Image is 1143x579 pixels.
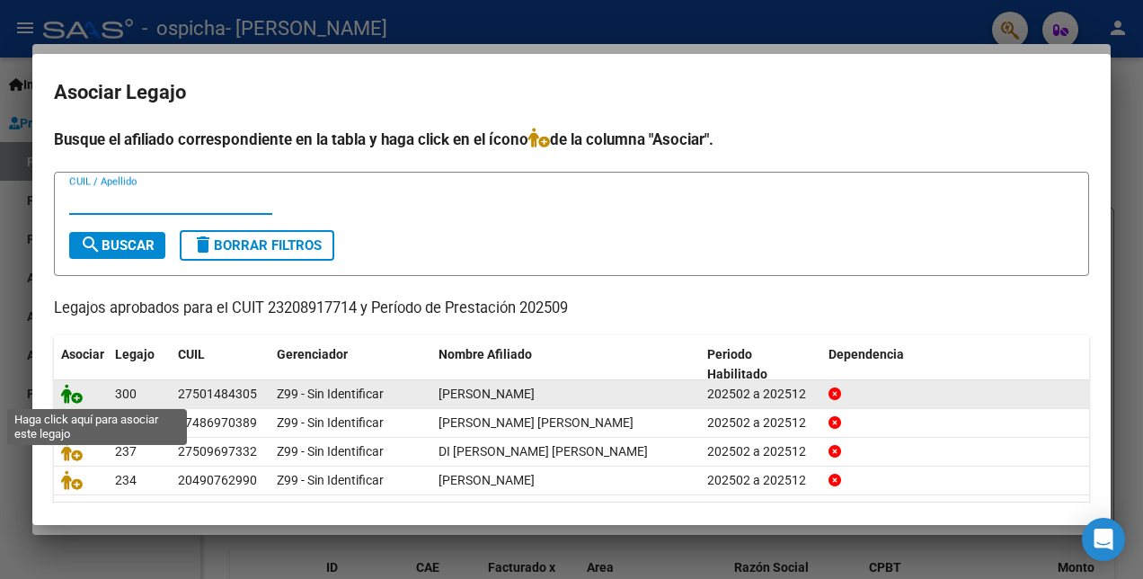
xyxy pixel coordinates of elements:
span: 300 [115,387,137,401]
div: 27501484305 [178,384,257,405]
span: Periodo Habilitado [707,347,767,382]
span: Z99 - Sin Identificar [277,473,384,487]
span: Z99 - Sin Identificar [277,415,384,430]
h4: Busque el afiliado correspondiente en la tabla y haga click en el ícono de la columna "Asociar". [54,128,1089,151]
span: 237 [115,444,137,459]
button: Borrar Filtros [180,230,334,261]
div: 202502 a 202512 [707,470,814,491]
div: 202502 a 202512 [707,441,814,462]
p: Legajos aprobados para el CUIT 23208917714 y Período de Prestación 202509 [54,298,1089,320]
span: Asociar [61,347,104,361]
datatable-header-cell: Nombre Afiliado [431,335,700,395]
span: Gerenciador [277,347,348,361]
span: CUIL [178,347,205,361]
div: Open Intercom Messenger [1082,518,1125,561]
span: 234 [115,473,137,487]
span: ORELLANA MANSILLA ABRIL VALENTINA [439,415,634,430]
span: DI VENUTA SUAREZ LEILA SASHA [439,444,648,459]
div: 27486970389 [178,413,257,433]
h2: Asociar Legajo [54,76,1089,110]
span: 266 [115,415,137,430]
mat-icon: search [80,234,102,255]
span: Z99 - Sin Identificar [277,444,384,459]
span: TREJO MIA FRANCISCA [439,387,535,401]
span: Dependencia [828,347,904,361]
div: 202502 a 202512 [707,413,814,433]
div: 20490762990 [178,470,257,491]
span: Nombre Afiliado [439,347,532,361]
datatable-header-cell: Periodo Habilitado [700,335,821,395]
datatable-header-cell: CUIL [171,335,270,395]
div: 27509697332 [178,441,257,462]
div: 202502 a 202512 [707,384,814,405]
datatable-header-cell: Legajo [108,335,171,395]
datatable-header-cell: Asociar [54,335,108,395]
span: DELGADO FEDERICO TIMOTEO [439,473,535,487]
datatable-header-cell: Gerenciador [270,335,431,395]
span: Buscar [80,237,155,254]
span: Legajo [115,347,155,361]
span: Z99 - Sin Identificar [277,387,384,401]
mat-icon: delete [192,234,214,255]
datatable-header-cell: Dependencia [821,335,1090,395]
div: 4 registros [54,503,1089,548]
span: Borrar Filtros [192,237,322,254]
button: Buscar [69,232,165,259]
